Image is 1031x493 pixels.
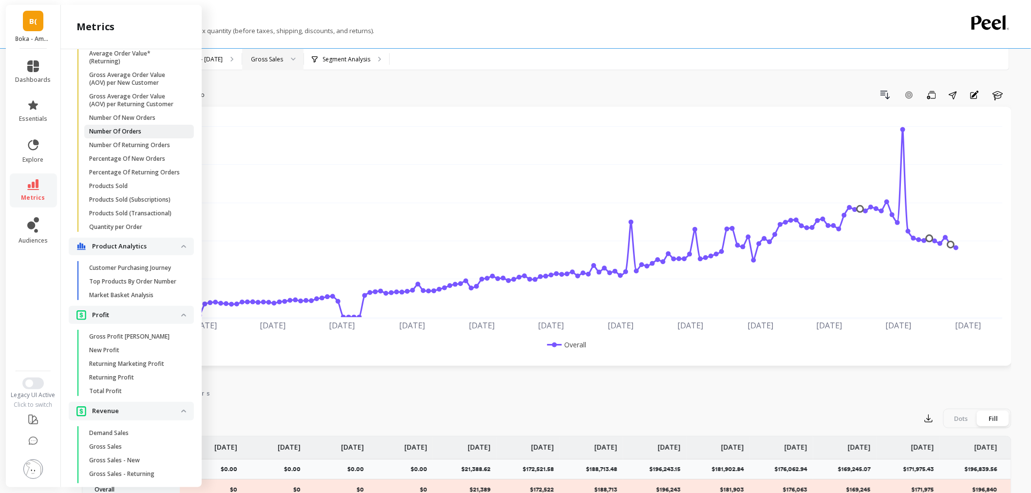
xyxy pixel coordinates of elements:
[89,374,134,381] p: Returning Profit
[278,436,301,452] p: [DATE]
[19,115,47,123] span: essentials
[411,465,433,473] p: $0.00
[775,465,813,473] p: $176,062.94
[181,245,186,248] img: down caret icon
[523,465,560,473] p: $172,521.58
[89,429,129,437] p: Demand Sales
[89,128,141,135] p: Number Of Orders
[89,291,153,299] p: Market Basket Analysis
[531,436,554,452] p: [DATE]
[76,406,86,416] img: navigation item icon
[29,16,37,27] span: B(
[347,465,370,473] p: $0.00
[89,264,171,272] p: Customer Purchasing Journey
[586,465,623,473] p: $188,713.48
[89,223,142,231] p: Quantity per Order
[89,114,155,122] p: Number Of New Orders
[89,360,164,368] p: Returning Marketing Profit
[89,169,180,176] p: Percentage Of Returning Orders
[594,436,617,452] p: [DATE]
[712,465,750,473] p: $181,902.84
[89,443,122,451] p: Gross Sales
[89,196,171,204] p: Products Sold (Subscriptions)
[6,391,61,399] div: Legacy UI Active
[76,243,86,250] img: navigation item icon
[82,26,374,35] p: Sum of gross sales = product price x quantity (before taxes, shipping, discounts, and returns).
[214,436,237,452] p: [DATE]
[911,436,934,452] p: [DATE]
[23,459,43,479] img: profile picture
[89,470,154,478] p: Gross Sales - Returning
[92,242,181,251] p: Product Analytics
[221,465,243,473] p: $0.00
[848,436,871,452] p: [DATE]
[784,436,807,452] p: [DATE]
[82,380,1012,403] nav: Tabs
[76,20,115,34] h2: metrics
[977,411,1010,426] div: Fill
[341,436,364,452] p: [DATE]
[92,310,181,320] p: Profit
[89,182,128,190] p: Products Sold
[23,156,44,164] span: explore
[89,93,182,108] p: Gross Average Order Value (AOV) per Returning Customer
[251,55,283,64] div: Gross Sales
[89,346,119,354] p: New Profit
[284,465,306,473] p: $0.00
[21,194,45,202] span: metrics
[89,333,170,341] p: Gross Profit [PERSON_NAME]
[89,387,122,395] p: Total Profit
[92,406,181,416] p: Revenue
[974,436,997,452] p: [DATE]
[89,50,182,65] p: Average Order Value* (Returning)
[16,35,51,43] p: Boka - Amazon (Essor)
[89,141,170,149] p: Number Of Returning Orders
[76,310,86,320] img: navigation item icon
[89,155,165,163] p: Percentage Of New Orders
[965,465,1003,473] p: $196,839.56
[89,456,140,464] p: Gross Sales - New
[89,71,182,87] p: Gross Average Order Value (AOV) per New Customer
[22,378,44,389] button: Switch to New UI
[903,465,940,473] p: $171,975.43
[6,401,61,409] div: Click to switch
[16,76,51,84] span: dashboards
[468,436,491,452] p: [DATE]
[461,465,496,473] p: $21,388.62
[721,436,744,452] p: [DATE]
[181,314,186,317] img: down caret icon
[658,436,681,452] p: [DATE]
[838,465,877,473] p: $169,245.07
[404,436,427,452] p: [DATE]
[89,209,172,217] p: Products Sold (Transactional)
[181,410,186,413] img: down caret icon
[649,465,687,473] p: $196,243.15
[945,411,977,426] div: Dots
[323,56,370,63] p: Segment Analysis
[19,237,48,245] span: audiences
[89,278,176,285] p: Top Products By Order Number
